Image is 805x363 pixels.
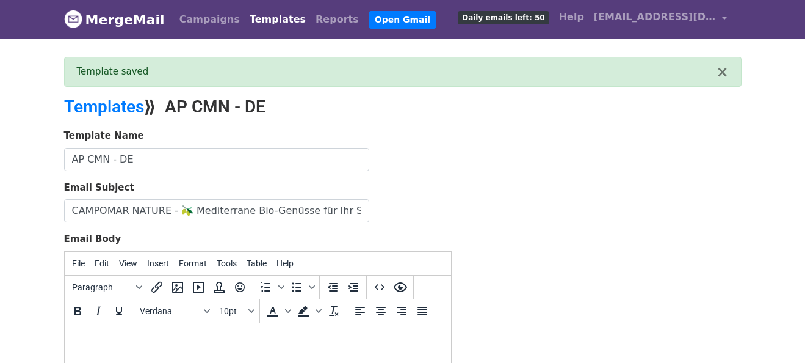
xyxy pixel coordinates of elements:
iframe: Chat Widget [744,304,805,363]
a: [EMAIL_ADDRESS][DOMAIN_NAME] [589,5,732,34]
a: Templates [245,7,311,32]
span: Tools [217,258,237,268]
span: Edit [95,258,109,268]
button: Insert/edit media [188,277,209,298]
button: Align left [350,301,370,321]
button: × [716,65,728,79]
label: Email Subject [64,181,134,195]
button: Insert/edit image [167,277,188,298]
a: Campaigns [175,7,245,32]
label: Template Name [64,129,144,143]
span: Daily emails left: 50 [458,11,549,24]
div: Text color [262,301,293,321]
button: Align center [370,301,391,321]
button: Justify [412,301,433,321]
a: Help [554,5,589,29]
a: MergeMail [64,7,165,32]
button: Insert/edit link [146,277,167,298]
button: Clear formatting [323,301,344,321]
span: View [119,258,137,268]
a: Daily emails left: 50 [453,5,554,29]
button: Increase indent [343,277,364,298]
span: Help [276,258,294,268]
div: Numbered list [256,277,286,298]
span: Paragraph [72,282,132,292]
button: Decrease indent [322,277,343,298]
label: Email Body [64,232,121,246]
button: Blocks [67,277,146,298]
img: MergeMail logo [64,10,82,28]
button: Italic [88,301,109,321]
span: [EMAIL_ADDRESS][DOMAIN_NAME] [594,10,716,24]
span: Format [179,258,207,268]
a: Open Gmail [369,11,436,29]
span: Table [247,258,267,268]
span: File [72,258,85,268]
button: Underline [109,301,129,321]
span: 10pt [219,306,246,316]
button: Font sizes [214,301,257,321]
button: Insert template [209,277,229,298]
h2: ⟫ AP CMN - DE [64,97,510,117]
button: Preview [390,277,411,298]
button: Emoticons [229,277,250,298]
button: Fonts [135,301,214,321]
span: Insert [147,258,169,268]
a: Reports [311,7,364,32]
button: Bold [67,301,88,321]
div: Bullet list [286,277,317,298]
button: Align right [391,301,412,321]
a: Templates [64,97,144,117]
button: Source code [369,277,390,298]
div: Template saved [77,65,717,79]
span: Verdana [140,306,200,316]
div: Background color [293,301,323,321]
